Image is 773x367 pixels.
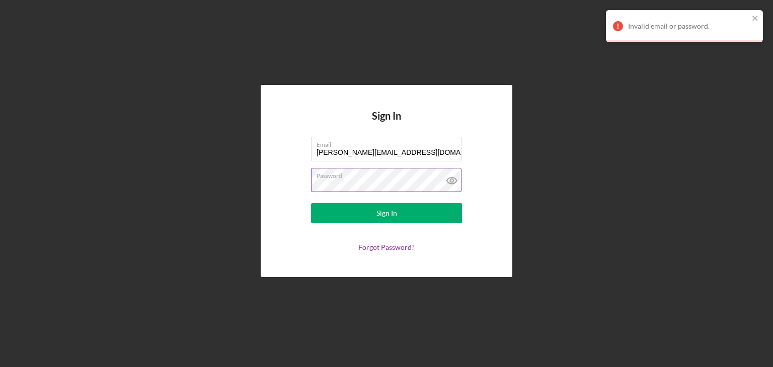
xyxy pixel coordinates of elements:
[752,14,759,24] button: close
[311,203,462,223] button: Sign In
[628,22,749,30] div: Invalid email or password.
[317,137,461,148] label: Email
[372,110,401,137] h4: Sign In
[317,168,461,179] label: Password
[376,203,397,223] div: Sign In
[358,243,415,251] a: Forgot Password?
